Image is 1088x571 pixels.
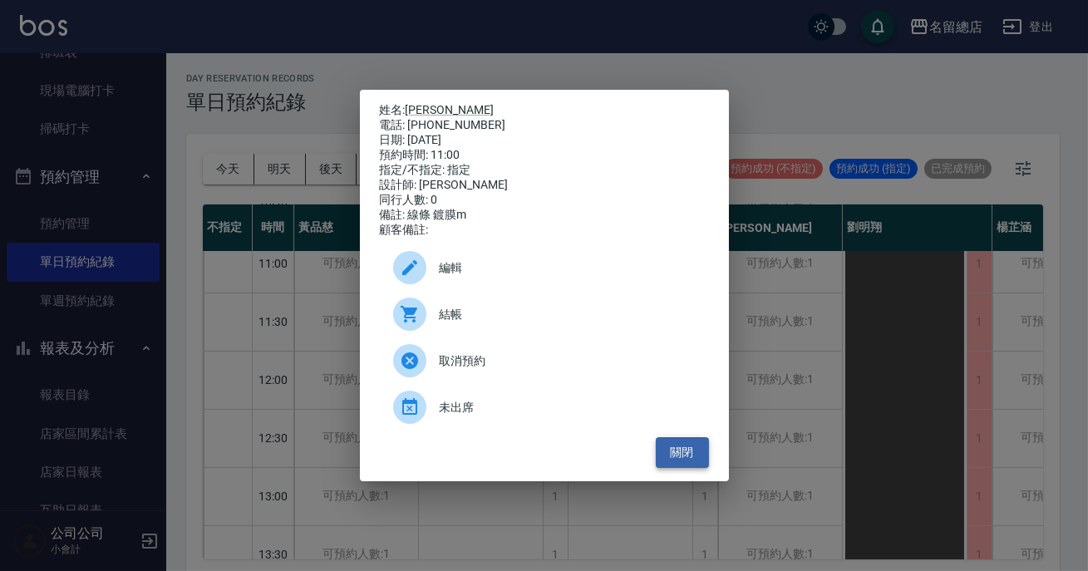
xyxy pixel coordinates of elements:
[380,223,709,238] div: 顧客備註:
[380,244,709,291] div: 編輯
[406,103,495,116] a: [PERSON_NAME]
[440,352,696,370] span: 取消預約
[380,291,709,337] a: 結帳
[380,193,709,208] div: 同行人數: 0
[440,399,696,416] span: 未出席
[380,208,709,223] div: 備註: 線條 鍍膜m
[380,178,709,193] div: 設計師: [PERSON_NAME]
[656,437,709,468] button: 關閉
[440,306,696,323] span: 結帳
[380,337,709,384] div: 取消預約
[440,259,696,277] span: 編輯
[380,163,709,178] div: 指定/不指定: 指定
[380,148,709,163] div: 預約時間: 11:00
[380,133,709,148] div: 日期: [DATE]
[380,103,709,118] p: 姓名:
[380,384,709,431] div: 未出席
[380,118,709,133] div: 電話: [PHONE_NUMBER]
